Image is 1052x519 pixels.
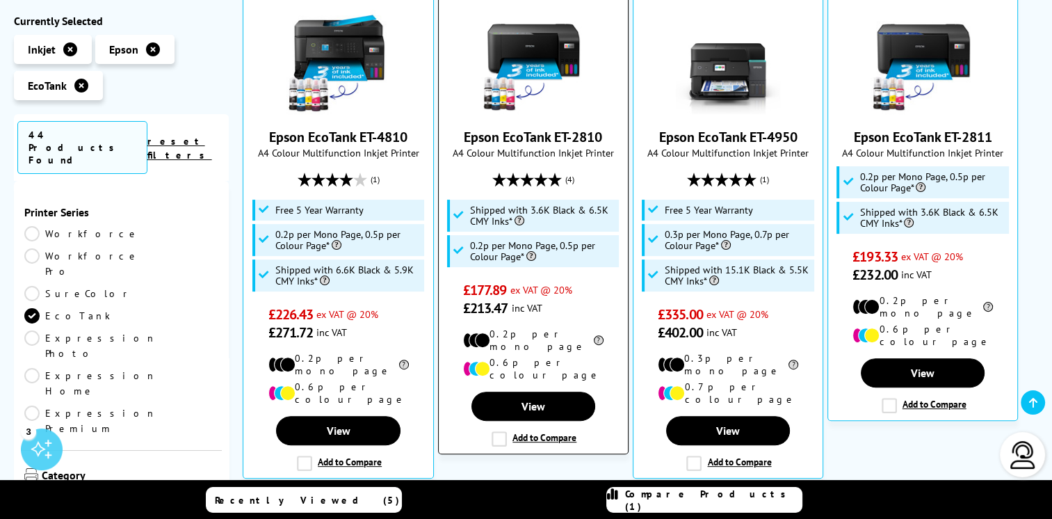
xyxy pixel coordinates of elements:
[658,324,703,342] span: £402.00
[481,10,585,114] img: Epson EcoTank ET-2810
[901,250,963,263] span: ex VAT @ 20%
[871,103,975,117] a: Epson EcoTank ET-2811
[286,103,391,117] a: Epson EcoTank ET-4810
[852,323,993,348] li: 0.6p per colour page
[658,381,798,406] li: 0.7p per colour page
[565,166,574,193] span: (4)
[859,207,1005,229] span: Shipped with 3.6K Black & 6.5K CMY Inks*
[463,328,604,353] li: 0.2p per mono page
[470,240,615,262] span: 0.2p per Mono Page, 0.5p per Colour Page*
[852,248,898,266] span: £193.33
[316,326,347,339] span: inc VAT
[658,305,703,324] span: £335.00
[24,468,38,482] img: Category
[463,356,604,381] li: 0.6p per colour page
[446,146,621,159] span: A4 Colour Multifunction Inkjet Printer
[901,268,932,281] span: inc VAT
[215,494,400,506] span: Recently Viewed (5)
[640,146,816,159] span: A4 Colour Multifunction Inkjet Printer
[463,281,507,299] span: £177.89
[706,326,737,339] span: inc VAT
[275,205,364,216] span: Free 5 Year Warranty
[854,128,992,146] a: Epson EcoTank ET-2811
[147,135,212,161] a: reset filters
[17,121,147,174] span: 44 Products Found
[658,128,797,146] a: Epson EcoTank ET-4950
[276,416,400,445] a: View
[268,305,314,324] span: £226.43
[665,229,810,251] span: 0.3p per Mono Page, 0.7p per Colour Page*
[658,352,798,377] li: 0.3p per mono page
[852,266,898,284] span: £232.00
[835,146,1010,159] span: A4 Colour Multifunction Inkjet Printer
[861,358,985,388] a: View
[275,264,421,287] span: Shipped with 6.6K Black & 5.9K CMY Inks*
[14,14,229,28] div: Currently Selected
[28,42,56,56] span: Inkjet
[109,42,138,56] span: Epson
[24,368,156,399] a: Expression Home
[676,10,780,114] img: Epson EcoTank ET-4950
[510,283,572,296] span: ex VAT @ 20%
[268,352,409,377] li: 0.2p per mono page
[24,406,156,436] a: Expression Premium
[470,205,615,227] span: Shipped with 3.6K Black & 6.5K CMY Inks*
[286,10,391,114] img: Epson EcoTank ET-4810
[269,128,407,146] a: Epson EcoTank ET-4810
[268,381,409,406] li: 0.6p per colour page
[492,431,576,447] label: Add to Compare
[859,171,1005,193] span: 0.2p per Mono Page, 0.5p per Colour Page*
[625,488,802,513] span: Compare Products (1)
[1009,441,1037,469] img: user-headset-light.svg
[250,146,426,159] span: A4 Colour Multifunction Inkjet Printer
[606,487,802,513] a: Compare Products (1)
[706,308,768,321] span: ex VAT @ 20%
[686,456,771,471] label: Add to Compare
[28,79,67,93] span: EcoTank
[463,299,508,317] span: £213.47
[871,10,975,114] img: Epson EcoTank ET-2811
[24,248,140,279] a: Workforce Pro
[471,392,595,421] a: View
[21,424,36,439] div: 3
[666,416,790,445] a: View
[24,308,122,324] a: EcoTank
[371,166,380,193] span: (1)
[24,286,133,301] a: SureColor
[206,487,402,513] a: Recently Viewed (5)
[760,166,769,193] span: (1)
[882,398,966,413] label: Add to Compare
[464,128,602,146] a: Epson EcoTank ET-2810
[481,103,585,117] a: Epson EcoTank ET-2810
[24,330,156,361] a: Expression Photo
[24,205,218,219] span: Printer Series
[297,456,382,471] label: Add to Compare
[665,264,810,287] span: Shipped with 15.1K Black & 5.5K CMY Inks*
[852,294,993,319] li: 0.2p per mono page
[665,205,753,216] span: Free 5 Year Warranty
[24,226,140,241] a: Workforce
[316,308,378,321] span: ex VAT @ 20%
[42,468,218,485] span: Category
[676,103,780,117] a: Epson EcoTank ET-4950
[511,301,542,314] span: inc VAT
[275,229,421,251] span: 0.2p per Mono Page, 0.5p per Colour Page*
[268,324,314,342] span: £271.72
